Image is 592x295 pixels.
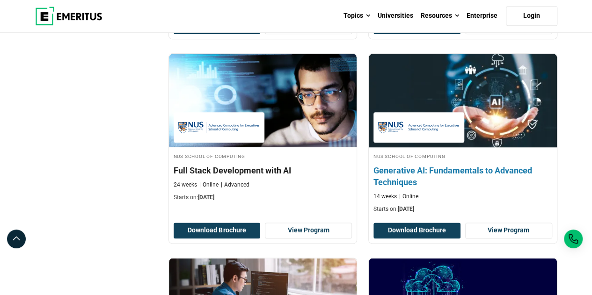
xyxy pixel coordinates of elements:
h4: NUS School of Computing [373,152,552,160]
a: Login [506,6,557,26]
button: Download Brochure [174,223,261,238]
p: Online [199,181,219,189]
p: Advanced [221,181,249,189]
a: Technology Course by NUS School of Computing - September 30, 2025 NUS School of Computing NUS Sch... [369,54,557,218]
img: NUS School of Computing [378,117,460,138]
a: View Program [265,223,352,238]
button: Download Brochure [373,223,460,238]
h4: Full Stack Development with AI [174,165,352,176]
p: Starts on: [373,205,552,213]
img: NUS School of Computing [178,117,260,138]
a: View Program [465,223,552,238]
p: 14 weeks [373,193,397,201]
p: Starts on: [174,194,352,201]
p: Online [399,193,418,201]
span: [DATE] [198,194,214,201]
span: [DATE] [398,206,414,212]
img: Generative AI: Fundamentals to Advanced Techniques | Online Technology Course [359,49,566,152]
p: 24 weeks [174,181,197,189]
h4: NUS School of Computing [174,152,352,160]
h4: Generative AI: Fundamentals to Advanced Techniques [373,165,552,188]
a: Coding Course by NUS School of Computing - September 30, 2025 NUS School of Computing NUS School ... [169,54,357,206]
img: Full Stack Development with AI | Online Coding Course [169,54,357,147]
